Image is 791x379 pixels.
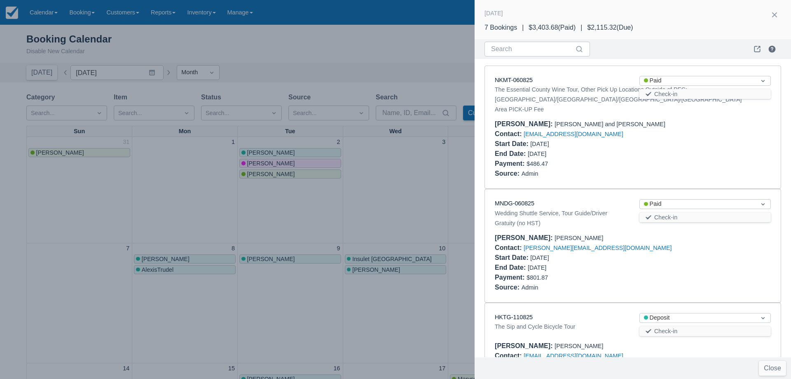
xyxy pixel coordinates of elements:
a: HKTG-110825 [495,314,533,320]
div: [PERSON_NAME] : [495,342,555,349]
div: Contact : [495,244,524,251]
a: MNDG-060825 [495,200,534,207]
input: Search [491,42,573,56]
span: Dropdown icon [759,200,767,208]
div: [DATE] [484,8,503,18]
div: [PERSON_NAME] : [495,120,555,127]
div: [DATE] [495,253,626,263]
div: [PERSON_NAME] [495,341,771,351]
div: [DATE] [495,149,626,159]
div: $2,115.32 ( Due ) [587,23,633,33]
button: Check-in [639,326,771,336]
div: Contact : [495,130,524,137]
div: Start Date : [495,254,530,261]
a: [EMAIL_ADDRESS][DOMAIN_NAME] [524,131,623,137]
button: Check-in [639,212,771,222]
div: Paid [644,200,751,209]
div: $801.87 [495,273,771,282]
div: $486.47 [495,159,771,169]
div: 7 Bookings [484,23,517,33]
div: [PERSON_NAME] and [PERSON_NAME] [495,119,771,129]
a: NKMT-060825 [495,77,533,83]
span: Dropdown icon [759,314,767,322]
div: [PERSON_NAME] : [495,234,555,241]
div: Contact : [495,352,524,359]
div: Paid [644,76,751,85]
div: Admin [495,169,771,179]
a: [PERSON_NAME][EMAIL_ADDRESS][DOMAIN_NAME] [524,245,672,251]
div: Start Date : [495,140,530,147]
div: Deposit [644,313,751,323]
button: Close [759,361,786,376]
div: Payment : [495,274,527,281]
span: Dropdown icon [759,77,767,85]
div: End Date : [495,264,528,271]
div: $3,403.68 ( Paid ) [529,23,576,33]
div: [PERSON_NAME] [495,233,771,243]
div: End Date : [495,150,528,157]
div: Wedding Shuttle Service, Tour Guide/Driver Gratuity (no HST) [495,208,626,228]
div: [DATE] [495,263,626,273]
div: The Essential County Wine Tour, Other Pick Up Locations Outside of PEC: [GEOGRAPHIC_DATA]/[GEOGRA... [495,85,626,114]
div: Admin [495,282,771,292]
a: [EMAIL_ADDRESS][DOMAIN_NAME] [524,353,623,359]
div: Payment : [495,160,527,167]
button: Check-in [639,89,771,99]
div: Source : [495,284,522,291]
div: [DATE] [495,139,626,149]
div: | [576,23,587,33]
div: | [517,23,529,33]
div: The Sip and Cycle Bicycle Tour [495,322,626,332]
div: Source : [495,170,522,177]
